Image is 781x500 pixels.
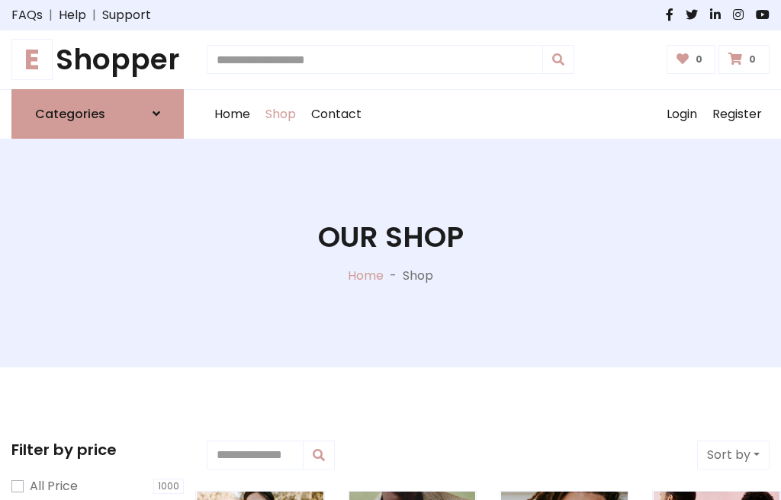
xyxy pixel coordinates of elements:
[11,43,184,77] a: EShopper
[745,53,760,66] span: 0
[102,6,151,24] a: Support
[718,45,770,74] a: 0
[11,441,184,459] h5: Filter by price
[35,107,105,121] h6: Categories
[348,267,384,284] a: Home
[59,6,86,24] a: Help
[86,6,102,24] span: |
[207,90,258,139] a: Home
[318,220,464,255] h1: Our Shop
[258,90,304,139] a: Shop
[403,267,433,285] p: Shop
[697,441,770,470] button: Sort by
[705,90,770,139] a: Register
[11,39,53,80] span: E
[30,477,78,495] label: All Price
[43,6,59,24] span: |
[304,90,369,139] a: Contact
[384,267,403,285] p: -
[659,90,705,139] a: Login
[153,479,184,494] span: 1000
[692,53,706,66] span: 0
[11,6,43,24] a: FAQs
[667,45,716,74] a: 0
[11,89,184,139] a: Categories
[11,43,184,77] h1: Shopper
